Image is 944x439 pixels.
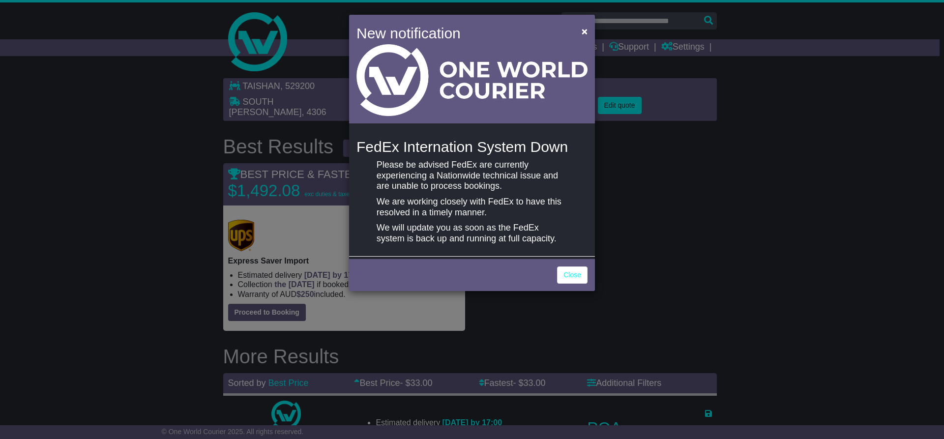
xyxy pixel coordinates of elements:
[377,197,567,218] p: We are working closely with FedEx to have this resolved in a timely manner.
[577,21,592,41] button: Close
[377,223,567,244] p: We will update you as soon as the FedEx system is back up and running at full capacity.
[356,22,567,44] h4: New notification
[557,266,588,284] a: Close
[377,160,567,192] p: Please be advised FedEx are currently experiencing a Nationwide technical issue and are unable to...
[582,26,588,37] span: ×
[356,139,588,155] h4: FedEx Internation System Down
[356,44,588,116] img: Light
